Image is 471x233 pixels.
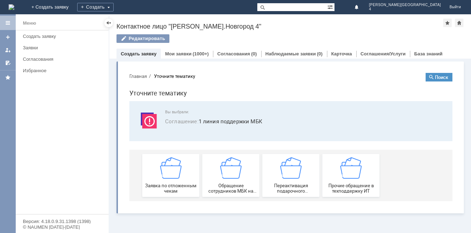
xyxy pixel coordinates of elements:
[193,51,209,56] div: (1000+)
[251,51,257,56] div: (0)
[361,51,406,56] a: Соглашения/Услуги
[116,23,443,30] div: Контактное лицо "[PERSON_NAME].Новгород 4"
[443,19,452,27] div: Добавить в избранное
[20,54,107,65] a: Согласования
[302,6,329,14] button: Поиск
[36,90,58,111] img: getfafe0041f1c547558d014b707d1d9f05
[23,68,96,73] div: Избранное
[41,50,75,58] span: Соглашение :
[121,51,157,56] a: Создать заявку
[369,3,441,7] span: [PERSON_NAME][GEOGRAPHIC_DATA]
[331,51,352,56] a: Карточка
[266,51,316,56] a: Наблюдаемые заявки
[41,50,320,58] span: 1 линия поддержки МБК
[41,43,320,47] span: Вы выбрали:
[455,19,463,27] div: Сделать домашней страницей
[139,87,196,130] a: Переактивация подарочного сертификата
[165,51,192,56] a: Мои заявки
[2,31,14,43] a: Создать заявку
[23,34,104,39] div: Создать заявку
[201,116,254,127] span: Прочие обращение в техподдержку ИТ
[23,56,104,62] div: Согласования
[21,116,74,127] span: Заявка по отложенным чекам
[77,3,114,11] div: Создать
[141,116,194,127] span: Переактивация подарочного сертификата
[369,7,441,11] span: 4
[14,43,36,64] img: svg%3E
[199,87,256,130] a: Прочие обращение в техподдержку ИТ
[79,87,136,130] button: Обращение сотрудников МБК на недоступность тех. поддержки
[157,90,178,111] img: getfafe0041f1c547558d014b707d1d9f05
[6,21,329,31] h1: Уточните тематику
[317,51,323,56] div: (0)
[19,87,76,130] button: Заявка по отложенным чекам
[217,51,250,56] a: Согласования
[9,4,14,10] img: logo
[23,19,36,28] div: Меню
[2,44,14,56] a: Мои заявки
[30,6,71,12] div: Уточните тематику
[96,90,118,111] img: getfafe0041f1c547558d014b707d1d9f05
[20,31,107,42] a: Создать заявку
[23,219,101,224] div: Версия: 4.18.0.9.31.1398 (1398)
[23,225,101,229] div: © NAUMEN [DATE]-[DATE]
[104,19,113,27] div: Скрыть меню
[23,45,104,50] div: Заявки
[414,51,442,56] a: База знаний
[6,6,23,12] button: Главная
[9,4,14,10] a: Перейти на домашнюю страницу
[81,116,134,127] span: Обращение сотрудников МБК на недоступность тех. поддержки
[327,3,334,10] span: Расширенный поиск
[20,42,107,53] a: Заявки
[217,90,238,111] img: getfafe0041f1c547558d014b707d1d9f05
[2,57,14,69] a: Мои согласования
